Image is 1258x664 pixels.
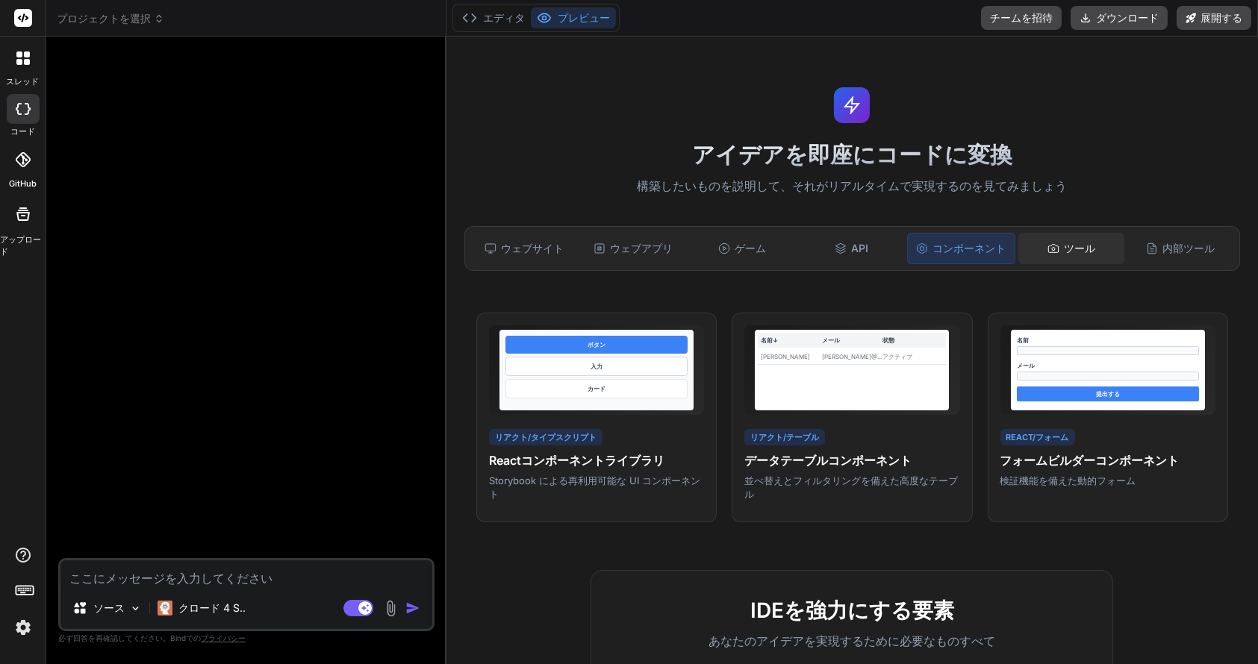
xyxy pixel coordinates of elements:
font: チームを招待 [990,11,1053,24]
button: プレビュー [531,7,616,28]
font: データテーブルコンポーネント [744,453,912,468]
font: アクティブ [882,353,912,360]
font: 検証機能を備えた動的フォーム [1000,474,1136,486]
font: アイデアを即座にコードに変換 [692,141,1012,168]
font: での [186,633,201,642]
img: 添付ファイル [382,600,399,617]
font: スレッド [7,76,40,87]
font: Reactコンポーネントライブラリ [489,453,664,468]
img: モデルを選択 [129,602,142,615]
font: Storybook による再利用可能な UI コンポーネント [489,474,700,500]
font: ボタン [588,341,605,348]
font: GitHub [9,178,37,189]
font: [PERSON_NAME] [761,353,810,360]
font: コード [10,126,35,137]
font: ウェブアプリ [610,242,673,254]
font: 内部ツール [1162,242,1215,254]
img: アイコン [405,601,420,616]
img: クロード 4つのソネット [158,601,172,616]
font: ゲーム [735,242,766,254]
font: リアクト/タイプスクリプト [495,432,597,442]
button: チームを招待 [981,6,1062,30]
font: 並べ替えとフィルタリングを備えた高度なテーブル [744,474,958,500]
button: エディタ [456,7,531,28]
font: リアクト/テーブル [750,432,819,442]
font: メール [822,336,840,344]
font: 構築したいものを説明して、それがリアルタイムで実現するのを見てみましょう [637,178,1067,193]
font: 提出する [1096,390,1120,398]
font: API [851,242,868,254]
font: 名前 [1017,336,1029,344]
button: 展開する [1177,6,1251,30]
font: ダウンロード [1096,11,1159,24]
font: 必ず回答を再確認してください。Bind [58,633,186,642]
button: ダウンロード [1071,6,1168,30]
font: エディタ [483,11,525,24]
font: [PERSON_NAME]@... [822,353,882,360]
img: 設定 [10,615,36,640]
font: ソース [93,601,125,614]
font: 入力 [591,363,602,370]
font: プライバシー [201,633,246,642]
font: クロード 4 S.. [178,601,246,614]
font: ウェブサイト [501,242,564,254]
font: IDEを強力にする要素 [750,598,954,623]
font: メール [1017,362,1035,369]
font: 展開する [1201,11,1242,24]
font: ツール [1064,242,1095,254]
font: プレビュー [558,11,610,24]
font: あなたのアイデアを実現するために必要なものすべて [709,633,995,648]
font: React/フォーム [1006,432,1069,442]
font: プロジェクトを選択 [57,12,151,25]
font: フォームビルダーコンポーネント [1000,453,1180,468]
font: 名前↓ [761,336,778,344]
font: コンポーネント [932,242,1006,254]
font: カード [588,385,605,392]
